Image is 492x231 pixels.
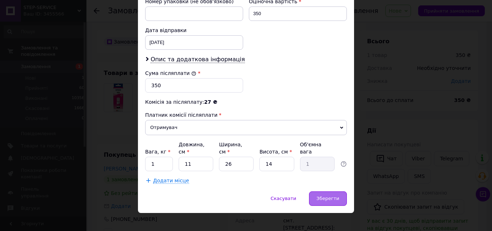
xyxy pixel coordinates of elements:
span: Платник комісії післяплати [145,112,218,118]
div: Дата відправки [145,27,243,34]
label: Сума післяплати [145,70,196,76]
div: Об'ємна вага [300,141,335,155]
div: Комісія за післяплату: [145,98,347,106]
span: Отримувач [145,120,347,135]
label: Довжина, см [179,142,205,155]
span: Скасувати [270,196,296,201]
span: Опис та додаткова інформація [151,56,245,63]
span: Додати місце [153,178,189,184]
span: 27 ₴ [204,99,217,105]
label: Вага, кг [145,149,170,155]
label: Висота, см [259,149,292,155]
label: Ширина, см [219,142,242,155]
span: Зберегти [317,196,339,201]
